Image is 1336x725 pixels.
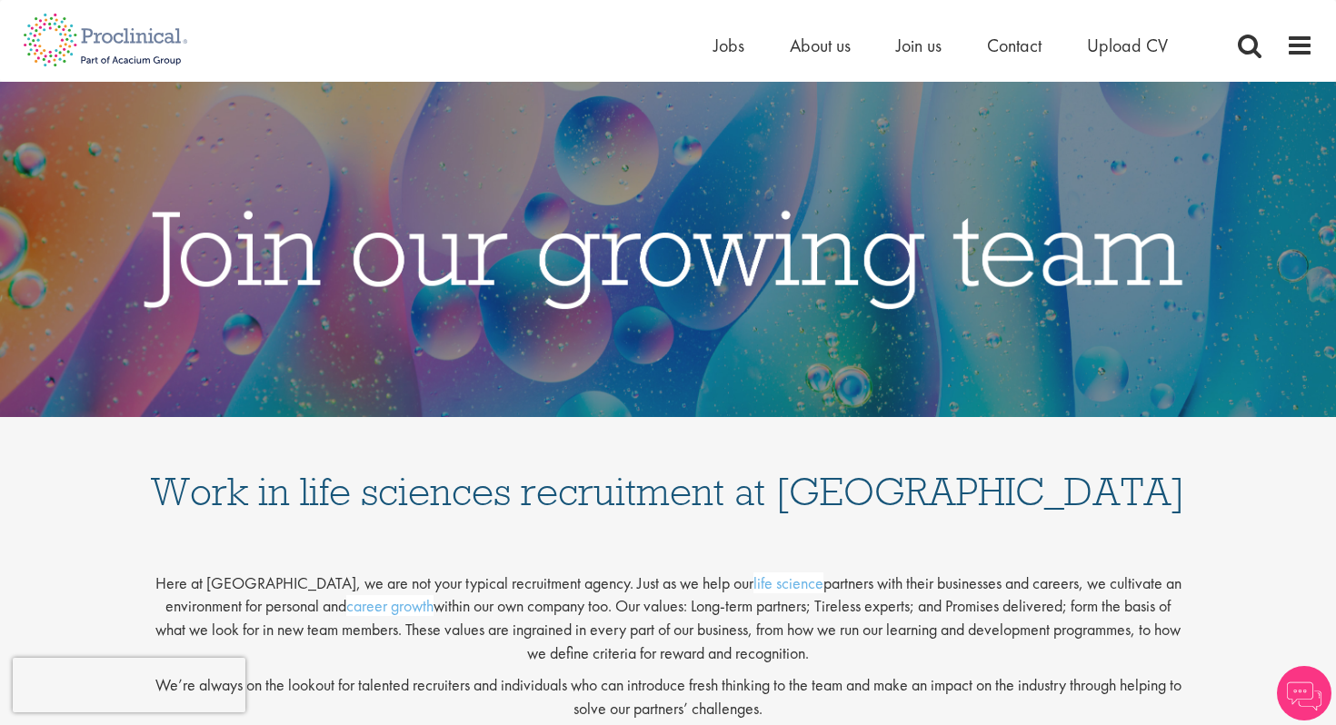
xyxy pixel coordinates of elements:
[753,572,823,593] a: life science
[150,673,1186,720] p: We’re always on the lookout for talented recruiters and individuals who can introduce fresh think...
[987,34,1042,57] a: Contact
[346,595,434,616] a: career growth
[790,34,851,57] a: About us
[713,34,744,57] a: Jobs
[1087,34,1168,57] a: Upload CV
[150,557,1186,665] p: Here at [GEOGRAPHIC_DATA], we are not your typical recruitment agency. Just as we help our partne...
[13,658,245,712] iframe: reCAPTCHA
[896,34,942,57] a: Join us
[1277,666,1331,720] img: Chatbot
[150,435,1186,511] h1: Work in life sciences recruitment at [GEOGRAPHIC_DATA]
